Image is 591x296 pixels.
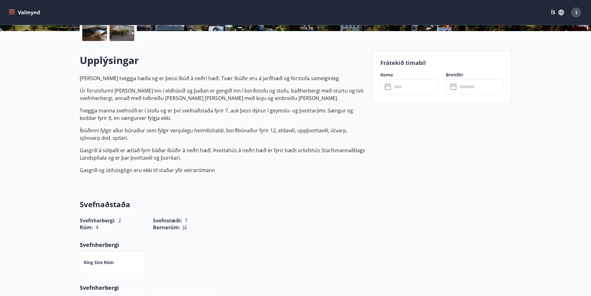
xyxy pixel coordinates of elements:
[153,224,180,231] span: Barnarúm :
[80,199,365,210] h3: Svefnaðstaða
[80,87,365,102] p: Úr forstofunni [PERSON_NAME] inn í eldhúsið og þaðan er gengið inn í borðstofu og stofu, baðherbe...
[380,59,504,67] p: Frátekið tímabil
[80,284,365,292] p: Svefnherbergi
[96,224,98,231] span: 4
[80,147,365,162] p: Gasgrill á sólpalli er ætlað fyrir báðar íbúðir á neðri hæð. Þvottahús á neðri hæð er fyrir bæði ...
[380,72,438,78] label: Koma
[575,9,577,16] span: I
[80,166,365,174] p: Gasgrill og útihúsgögn eru ekki til staðar yfir vetrartímann
[569,5,584,20] button: I
[84,259,114,266] p: King Size rúm
[80,224,93,231] span: Rúm :
[80,53,365,67] h2: Upplýsingar
[80,75,365,82] p: [PERSON_NAME] tveggja hæða og er þessi íbúð á neðri hæð. Tvær íbúðir eru á jarðhæð og forstofa sa...
[548,7,567,18] button: ÍS
[183,224,187,231] span: Já
[80,241,365,249] p: Svefnherbergi
[446,72,504,78] label: Brottför
[80,107,365,122] p: Tveggja manna svefnsófi er í stofu og er því svefnaðstaða fyrir 7, auk þess dýnur í geymslu- og þ...
[7,7,43,18] button: menu
[80,127,365,142] p: Íbúðinni fylgir allur búnaður sem fylgir venjulegu heimilishaldi, borðbúnaður fyrir 12, eldavél, ...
